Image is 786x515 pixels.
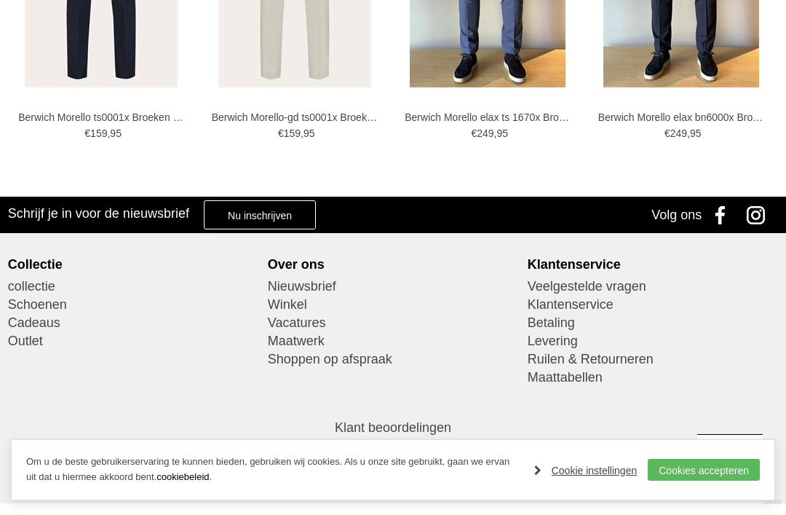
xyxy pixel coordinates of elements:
span: € [664,127,670,139]
a: Berwich Morello elax ts 1670x Broeken en Pantalons [405,111,574,124]
div: Over ons [268,256,519,272]
span: , [494,127,497,139]
a: Vacatures [268,314,519,332]
span: 249 [477,127,493,139]
span: € [84,127,90,139]
a: Ruilen & Retourneren [528,350,779,369]
a: Cookie instellingen [534,460,638,481]
a: Divide [764,493,782,511]
span: 159 [284,127,301,139]
a: Nieuwsbrief [268,278,519,296]
a: Nu inschrijven [204,200,316,229]
a: Outlet [8,332,259,350]
div: Collectie [8,256,259,272]
a: collectie [8,278,259,296]
a: Veelgestelde vragen [528,278,779,296]
span: 95 [496,127,508,139]
span: 95 [303,127,315,139]
span: , [687,127,690,139]
a: Winkel [268,296,519,314]
a: Schoenen [8,296,259,314]
a: Maatwerk [268,332,519,350]
span: , [107,127,110,139]
a: Facebook [705,197,742,233]
span: 159 [90,127,107,139]
a: Berwich Morello-gd ts0001x Broeken en Pantalons [212,111,381,124]
div: Volg ons [651,197,702,233]
a: Levering [528,332,779,350]
h3: Schrijf je in voor de nieuwsbrief [8,205,189,221]
a: Berwich Morello ts0001x Broeken en Pantalons [18,111,188,124]
a: Instagram [742,197,778,233]
a: Betaling [528,314,779,332]
a: Berwich Morello elax bn6000x Broeken en Pantalons [598,111,768,124]
a: Cadeaus [8,314,259,332]
span: , [301,127,303,139]
span: 95 [690,127,702,139]
div: Klantenservice [528,256,779,272]
a: Terug naar boven [697,434,763,500]
a: Klantenservice [528,296,779,314]
span: € [278,127,284,139]
span: € [471,127,477,139]
span: 249 [670,127,687,139]
a: Shoppen op afspraak [268,350,519,369]
a: Maattabellen [528,369,779,387]
a: cookiebeleid [156,471,209,482]
p: Om u de beste gebruikerservaring te kunnen bieden, gebruiken wij cookies. Als u onze site gebruik... [26,455,520,485]
span: 95 [110,127,122,139]
a: Cookies accepteren [648,459,760,481]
